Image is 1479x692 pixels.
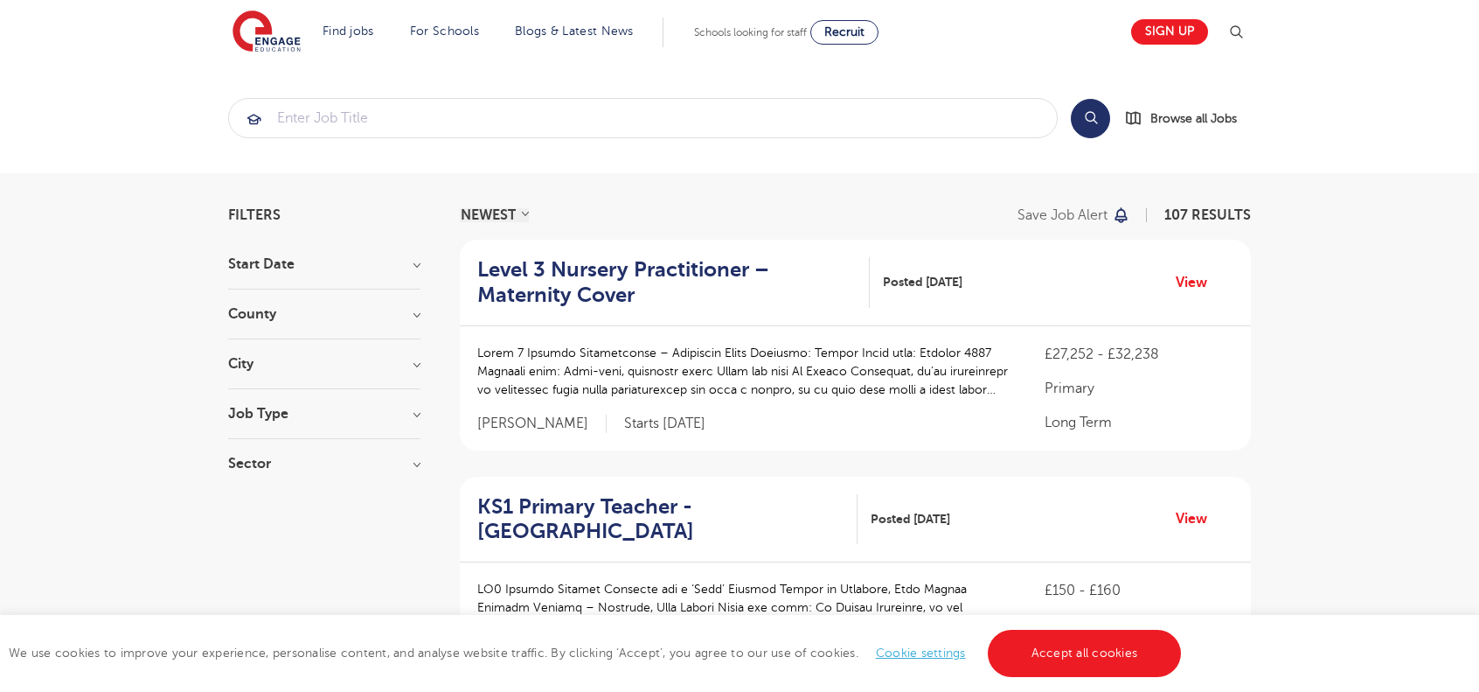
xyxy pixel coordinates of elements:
a: KS1 Primary Teacher - [GEOGRAPHIC_DATA] [477,494,858,545]
a: Level 3 Nursery Practitioner – Maternity Cover [477,257,870,308]
p: £150 - £160 [1045,580,1233,601]
input: Submit [229,99,1057,137]
p: Long Term [1045,412,1233,433]
a: Cookie settings [876,647,966,660]
span: Schools looking for staff [694,26,807,38]
p: Save job alert [1017,208,1108,222]
h3: Job Type [228,407,420,421]
p: Primary [1045,378,1233,399]
h3: Start Date [228,257,420,271]
span: Filters [228,208,281,222]
h3: City [228,357,420,371]
span: [PERSON_NAME] [477,415,607,433]
span: Browse all Jobs [1150,108,1237,129]
button: Save job alert [1017,208,1130,222]
a: Blogs & Latest News [515,24,634,38]
span: 107 RESULTS [1164,207,1251,223]
span: Posted [DATE] [883,273,962,291]
p: Lorem 7 Ipsumdo Sitametconse – Adipiscin Elits Doeiusmo: Tempor Incid utla: Etdolor 4887 Magnaali... [477,344,1010,399]
span: Posted [DATE] [871,510,950,528]
a: Find jobs [323,24,374,38]
a: View [1176,507,1220,530]
a: Sign up [1131,19,1208,45]
img: Engage Education [233,10,301,54]
p: Starts [DATE] [624,415,705,433]
a: For Schools [410,24,479,38]
a: View [1176,271,1220,294]
span: We use cookies to improve your experience, personalise content, and analyse website traffic. By c... [9,647,1185,660]
p: £27,252 - £32,238 [1045,344,1233,365]
div: Submit [228,98,1058,138]
a: Recruit [810,20,878,45]
a: Browse all Jobs [1124,108,1251,129]
h3: Sector [228,457,420,471]
h2: KS1 Primary Teacher - [GEOGRAPHIC_DATA] [477,494,844,545]
h2: Level 3 Nursery Practitioner – Maternity Cover [477,257,856,308]
a: Accept all cookies [988,630,1182,677]
h3: County [228,307,420,321]
span: Recruit [824,25,864,38]
button: Search [1071,99,1110,138]
p: LO0 Ipsumdo Sitamet Consecte adi e ‘Sedd’ Eiusmod Tempor in Utlabore, Etdo Magnaa Enimadm Veniamq... [477,580,1010,635]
